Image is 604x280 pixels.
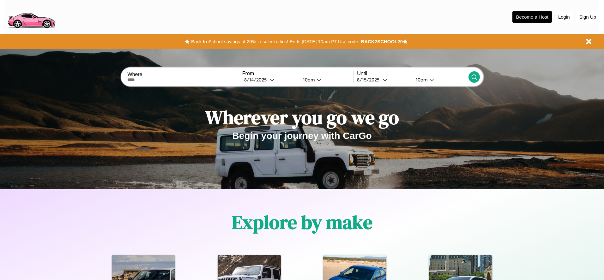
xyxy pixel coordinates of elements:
label: Where [127,72,239,77]
button: 10am [411,76,468,83]
label: Until [357,71,468,76]
img: logo [5,3,58,30]
button: 8/14/2025 [242,76,298,83]
button: Become a Host [512,11,552,23]
h1: Explore by make [232,209,372,235]
button: Sign Up [576,11,599,23]
div: 8 / 14 / 2025 [244,77,270,83]
button: Login [555,11,573,23]
button: Back to School savings of 20% in select cities! Ends [DATE] 10am PT.Use code: [190,37,361,46]
div: 10am [300,77,317,83]
div: 10am [413,77,429,83]
b: BACK2SCHOOL20 [361,39,403,44]
label: From [242,71,353,76]
div: 8 / 15 / 2025 [357,77,383,83]
button: 10am [298,76,353,83]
